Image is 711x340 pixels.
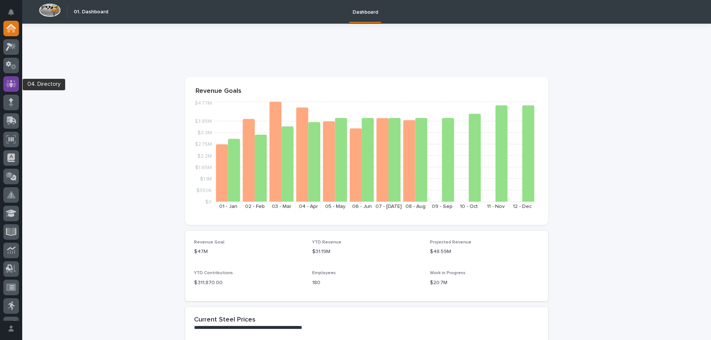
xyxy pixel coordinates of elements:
[430,271,465,275] span: Work in Progress
[219,204,237,209] text: 01 - Jan
[513,204,532,209] text: 12 - Dec
[245,204,265,209] text: 02 - Feb
[194,271,233,275] span: YTD Contributions
[312,248,421,256] p: $31.19M
[325,204,346,209] text: 05 - May
[487,204,505,209] text: 11 - Nov
[205,199,212,205] tspan: $0
[3,4,19,20] button: Notifications
[196,188,212,193] tspan: $550K
[39,3,61,17] img: Workspace Logo
[352,204,372,209] text: 06 - Jun
[430,279,539,287] p: $20.7M
[312,240,341,245] span: YTD Revenue
[200,176,212,181] tspan: $1.1M
[272,204,291,209] text: 03 - Mar
[194,279,303,287] p: $ 311,870.00
[312,271,336,275] span: Employees
[195,165,212,170] tspan: $1.65M
[197,130,212,135] tspan: $3.3M
[194,101,212,106] tspan: $4.77M
[195,142,212,147] tspan: $2.75M
[9,9,19,21] div: Notifications
[299,204,318,209] text: 04 - Apr
[194,316,256,324] h2: Current Steel Prices
[74,9,108,15] h2: 01. Dashboard
[194,119,212,124] tspan: $3.85M
[194,248,303,256] p: $47M
[405,204,425,209] text: 08 - Aug
[196,87,538,95] p: Revenue Goals
[375,204,402,209] text: 07 - [DATE]
[432,204,453,209] text: 09 - Sep
[430,240,471,245] span: Projected Revenue
[194,240,224,245] span: Revenue Goal
[312,279,421,287] p: 180
[430,248,539,256] p: $48.59M
[197,153,212,158] tspan: $2.2M
[460,204,478,209] text: 10 - Oct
